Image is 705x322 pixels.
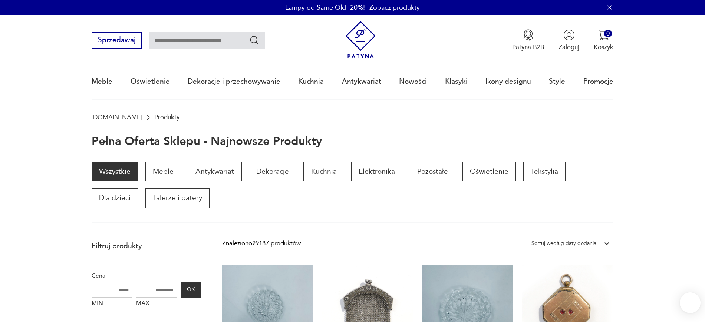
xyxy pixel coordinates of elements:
button: Patyna B2B [512,29,544,52]
a: Kuchnia [303,162,344,181]
a: Nowości [399,64,427,99]
a: Dla dzieci [92,188,138,208]
a: Dekoracje i przechowywanie [188,64,280,99]
a: Zobacz produkty [369,3,420,12]
a: [DOMAIN_NAME] [92,114,142,121]
a: Tekstylia [523,162,566,181]
iframe: Smartsupp widget button [680,292,701,313]
p: Cena [92,271,201,280]
h1: Pełna oferta sklepu - najnowsze produkty [92,135,322,148]
p: Filtruj produkty [92,241,201,251]
a: Dekoracje [249,162,296,181]
a: Style [549,64,565,99]
div: 0 [604,30,612,37]
a: Antykwariat [342,64,381,99]
button: Szukaj [249,35,260,46]
a: Pozostałe [410,162,455,181]
p: Zaloguj [559,43,579,52]
a: Meble [145,162,181,181]
button: Zaloguj [559,29,579,52]
a: Elektronika [351,162,402,181]
a: Ikony designu [485,64,531,99]
img: Ikona koszyka [598,29,609,41]
a: Antykwariat [188,162,241,181]
img: Patyna - sklep z meblami i dekoracjami vintage [342,21,379,59]
a: Kuchnia [298,64,324,99]
a: Sprzedawaj [92,38,142,44]
button: OK [181,282,201,298]
label: MIN [92,298,132,312]
a: Klasyki [445,64,468,99]
p: Produkty [154,114,179,121]
label: MAX [136,298,177,312]
a: Promocje [583,64,613,99]
p: Koszyk [594,43,613,52]
p: Lampy od Same Old -20%! [285,3,365,12]
a: Ikona medaluPatyna B2B [512,29,544,52]
img: Ikonka użytkownika [563,29,575,41]
a: Meble [92,64,112,99]
button: Sprzedawaj [92,32,142,49]
a: Wszystkie [92,162,138,181]
button: 0Koszyk [594,29,613,52]
div: Znaleziono 29187 produktów [222,239,301,248]
p: Patyna B2B [512,43,544,52]
img: Ikona medalu [523,29,534,41]
div: Sortuj według daty dodania [531,239,596,248]
a: Talerze i patery [145,188,210,208]
a: Oświetlenie [131,64,170,99]
a: Oświetlenie [462,162,516,181]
